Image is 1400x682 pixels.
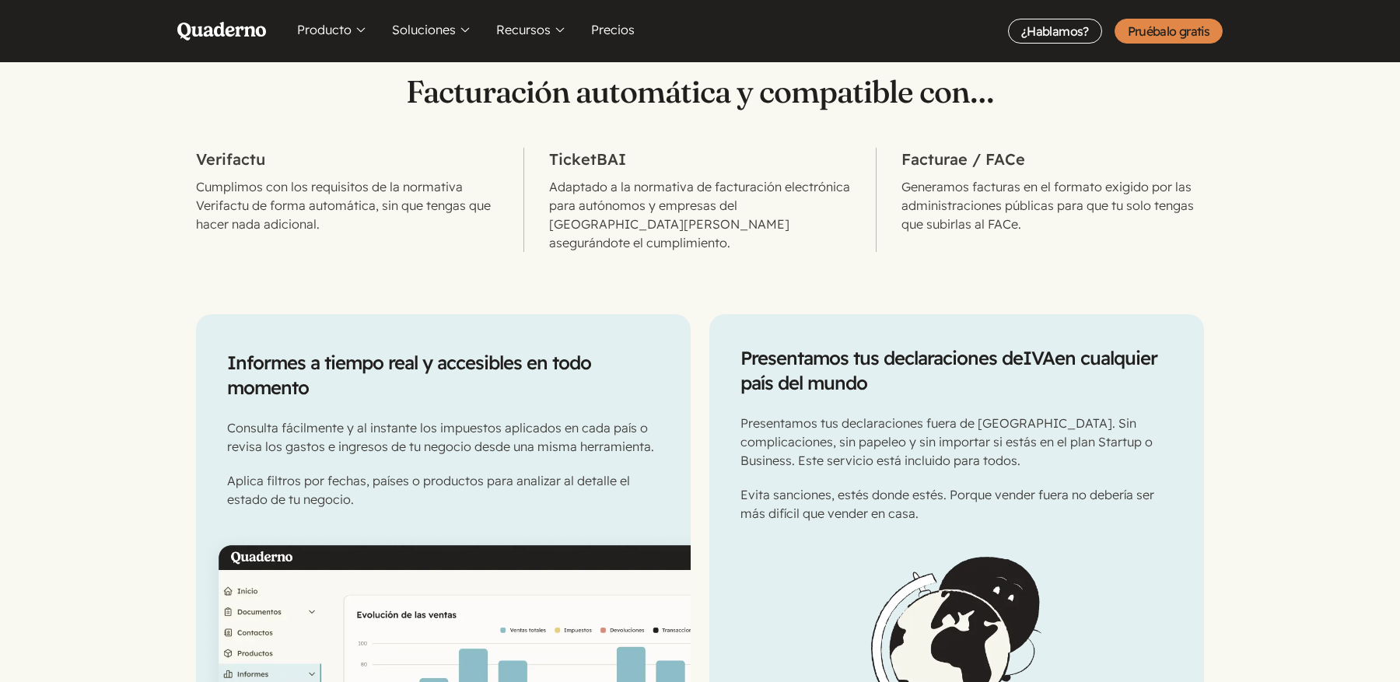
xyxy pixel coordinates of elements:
p: Cumplimos con los requisitos de la normativa Verifactu de forma automática, sin que tengas que ha... [196,177,499,233]
h2: Presentamos tus declaraciones de en cualquier país del mundo [740,345,1173,395]
h2: Verifactu [196,148,499,171]
a: ¿Hablamos? [1008,19,1102,44]
p: Adaptado a la normativa de facturación electrónica para autónomos y empresas del [GEOGRAPHIC_DATA... [549,177,852,252]
p: Generamos facturas en el formato exigido por las administraciones públicas para que tu solo tenga... [901,177,1204,233]
p: Facturación automática y compatible con… [196,73,1204,110]
p: Aplica filtros por fechas, países o productos para analizar al detalle el estado de tu negocio. [227,471,660,509]
p: Evita sanciones, estés donde estés. Porque vender fuera no debería ser más difícil que vender en ... [740,485,1173,523]
h2: Informes a tiempo real y accesibles en todo momento [227,350,660,400]
h2: TicketBAI [549,148,852,171]
p: Presentamos tus declaraciones fuera de [GEOGRAPHIC_DATA]. Sin complicaciones, sin papeleo y sin i... [740,414,1173,470]
a: Pruébalo gratis [1115,19,1223,44]
abbr: Impuesto sobre el Valor Añadido [1023,346,1055,369]
p: Consulta fácilmente y al instante los impuestos aplicados en cada país o revisa los gastos e ingr... [227,418,660,456]
h2: Facturae / FACe [901,148,1204,171]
